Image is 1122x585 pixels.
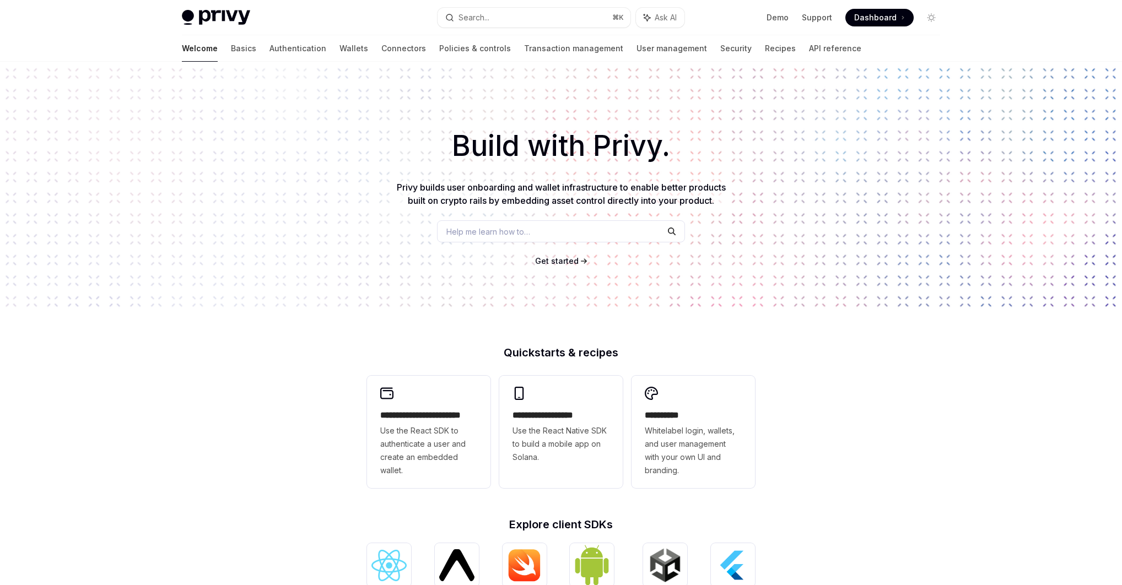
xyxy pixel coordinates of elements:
[802,12,832,23] a: Support
[371,550,407,581] img: React
[182,35,218,62] a: Welcome
[458,11,489,24] div: Search...
[636,8,684,28] button: Ask AI
[381,35,426,62] a: Connectors
[499,376,623,488] a: **** **** **** ***Use the React Native SDK to build a mobile app on Solana.
[231,35,256,62] a: Basics
[845,9,914,26] a: Dashboard
[720,35,752,62] a: Security
[809,35,861,62] a: API reference
[535,256,579,267] a: Get started
[648,548,683,583] img: Unity
[923,9,940,26] button: Toggle dark mode
[446,226,530,237] span: Help me learn how to…
[765,35,796,62] a: Recipes
[367,519,755,530] h2: Explore client SDKs
[636,35,707,62] a: User management
[507,549,542,582] img: iOS (Swift)
[854,12,897,23] span: Dashboard
[535,256,579,266] span: Get started
[438,8,630,28] button: Search...⌘K
[655,12,677,23] span: Ask AI
[380,424,477,477] span: Use the React SDK to authenticate a user and create an embedded wallet.
[269,35,326,62] a: Authentication
[182,10,250,25] img: light logo
[367,347,755,358] h2: Quickstarts & recipes
[767,12,789,23] a: Demo
[439,549,474,581] img: React Native
[513,424,609,464] span: Use the React Native SDK to build a mobile app on Solana.
[339,35,368,62] a: Wallets
[612,13,624,22] span: ⌘ K
[397,182,726,206] span: Privy builds user onboarding and wallet infrastructure to enable better products built on crypto ...
[632,376,755,488] a: **** *****Whitelabel login, wallets, and user management with your own UI and branding.
[715,548,751,583] img: Flutter
[524,35,623,62] a: Transaction management
[439,35,511,62] a: Policies & controls
[645,424,742,477] span: Whitelabel login, wallets, and user management with your own UI and branding.
[18,124,1104,167] h1: Build with Privy.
